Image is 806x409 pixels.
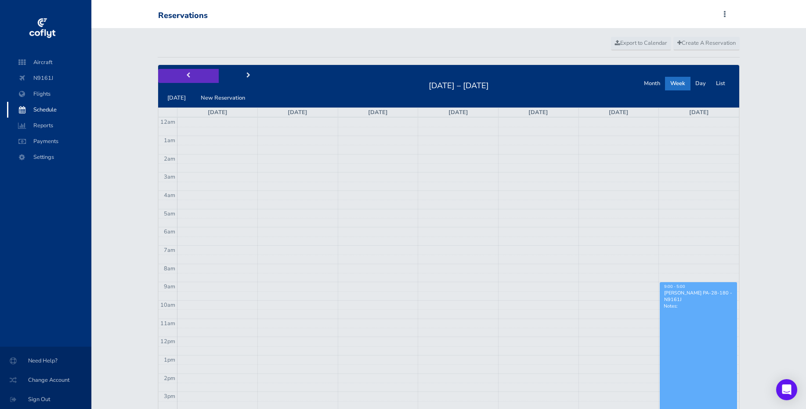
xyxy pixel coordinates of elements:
[160,118,175,126] span: 12am
[164,210,175,218] span: 5am
[160,301,175,309] span: 10am
[615,39,667,47] span: Export to Calendar
[16,102,83,118] span: Schedule
[164,392,175,400] span: 3pm
[160,337,175,345] span: 12pm
[11,353,81,369] span: Need Help?
[690,77,711,90] button: Day
[164,283,175,291] span: 9am
[164,265,175,273] span: 8am
[423,79,494,91] h2: [DATE] – [DATE]
[664,303,733,309] p: Notes:
[160,319,175,327] span: 11am
[164,173,175,181] span: 3am
[158,69,219,83] button: prev
[677,39,736,47] span: Create A Reservation
[673,37,740,50] a: Create A Reservation
[665,77,690,90] button: Week
[195,91,250,105] button: New Reservation
[16,70,83,86] span: N9161J
[16,118,83,133] span: Reports
[218,69,279,83] button: next
[28,15,57,42] img: coflyt logo
[162,91,191,105] button: [DATE]
[639,77,665,90] button: Month
[16,54,83,70] span: Aircraft
[611,37,671,50] a: Export to Calendar
[689,108,709,116] a: [DATE]
[776,379,797,400] div: Open Intercom Messenger
[11,391,81,407] span: Sign Out
[664,290,733,303] div: [PERSON_NAME] PA-28-180 - N9161J
[609,108,629,116] a: [DATE]
[11,372,81,388] span: Change Account
[164,246,175,254] span: 7am
[16,86,83,102] span: Flights
[164,136,175,144] span: 1am
[448,108,468,116] a: [DATE]
[164,191,175,199] span: 4am
[368,108,388,116] a: [DATE]
[16,133,83,149] span: Payments
[164,374,175,382] span: 2pm
[164,155,175,163] span: 2am
[528,108,548,116] a: [DATE]
[288,108,307,116] a: [DATE]
[208,108,228,116] a: [DATE]
[16,149,83,165] span: Settings
[711,77,730,90] button: List
[158,11,208,21] div: Reservations
[664,284,685,289] span: 9:00 - 5:00
[164,228,175,236] span: 6am
[164,356,175,364] span: 1pm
